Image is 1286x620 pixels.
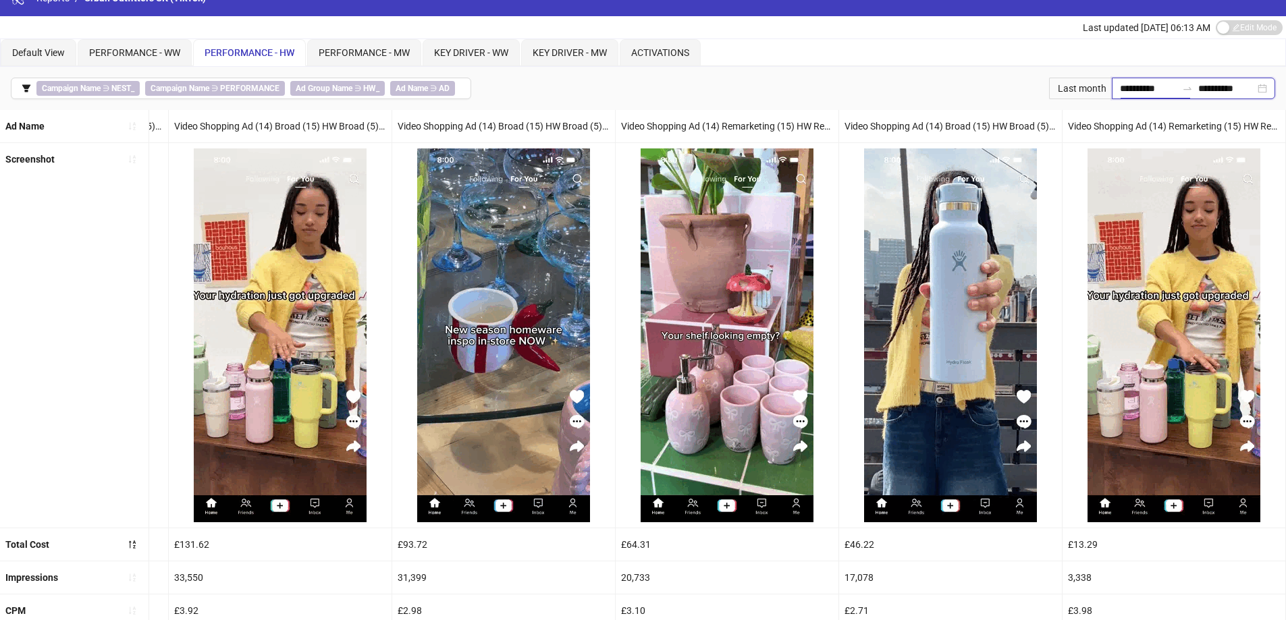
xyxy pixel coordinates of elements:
[128,606,137,615] span: sort-ascending
[1088,148,1260,522] img: Screenshot 1828846400470081
[194,148,367,522] img: Screenshot 1828846126614546
[390,81,455,96] span: ∋
[864,148,1037,522] img: Screenshot 1828846126606385
[392,110,615,142] div: Video Shopping Ad (14) Broad (15) HW Broad (5) Catalog Sales (9) Always On (10) All Products (17)...
[42,84,101,93] b: Campaign Name
[392,561,615,594] div: 31,399
[533,47,607,58] span: KEY DRIVER - MW
[128,121,137,131] span: sort-ascending
[439,84,450,93] b: AD
[1083,22,1210,33] span: Last updated [DATE] 06:13 AM
[1063,561,1285,594] div: 3,338
[839,561,1062,594] div: 17,078
[319,47,410,58] span: PERFORMANCE - MW
[296,84,352,93] b: Ad Group Name
[12,47,65,58] span: Default View
[145,81,285,96] span: ∋
[5,539,49,550] b: Total Cost
[111,84,134,93] b: NEST_
[631,47,689,58] span: ACTIVATIONS
[839,528,1062,561] div: £46.22
[290,81,385,96] span: ∋
[1182,83,1193,94] span: swap-right
[169,561,392,594] div: 33,550
[220,84,279,93] b: PERFORMANCE
[5,605,26,616] b: CPM
[5,154,55,165] b: Screenshot
[616,110,838,142] div: Video Shopping Ad (14) Remarketing (15) HW Remarketing (5) Catalog Sales (9) Always On (10) All P...
[151,84,209,93] b: Campaign Name
[128,573,137,582] span: sort-ascending
[363,84,379,93] b: HW_
[36,81,140,96] span: ∋
[89,47,180,58] span: PERFORMANCE - WW
[1049,78,1112,99] div: Last month
[839,110,1062,142] div: Video Shopping Ad (14) Broad (15) HW Broad (5) Catalog Sales (9) Always On (10) All Products (17)...
[641,148,813,522] img: Screenshot 1829024983240769
[616,561,838,594] div: 20,733
[5,572,58,583] b: Impressions
[616,528,838,561] div: £64.31
[128,154,137,164] span: sort-ascending
[1063,110,1285,142] div: Video Shopping Ad (14) Remarketing (15) HW Remarketing (5) Catalog Sales (9) Always On (10) All P...
[417,148,590,522] img: Screenshot 1834010744113186
[169,528,392,561] div: £131.62
[11,78,471,99] button: Campaign Name ∋ NEST_Campaign Name ∋ PERFORMANCEAd Group Name ∋ HW_Ad Name ∋ AD
[1182,83,1193,94] span: to
[434,47,508,58] span: KEY DRIVER - WW
[396,84,428,93] b: Ad Name
[128,540,137,549] span: sort-descending
[1063,528,1285,561] div: £13.29
[5,121,45,132] b: Ad Name
[169,110,392,142] div: Video Shopping Ad (14) Broad (15) HW Broad (5) Catalog Sales (9) Always On (10) All Products (17)...
[22,84,31,93] span: filter
[392,528,615,561] div: £93.72
[205,47,294,58] span: PERFORMANCE - HW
